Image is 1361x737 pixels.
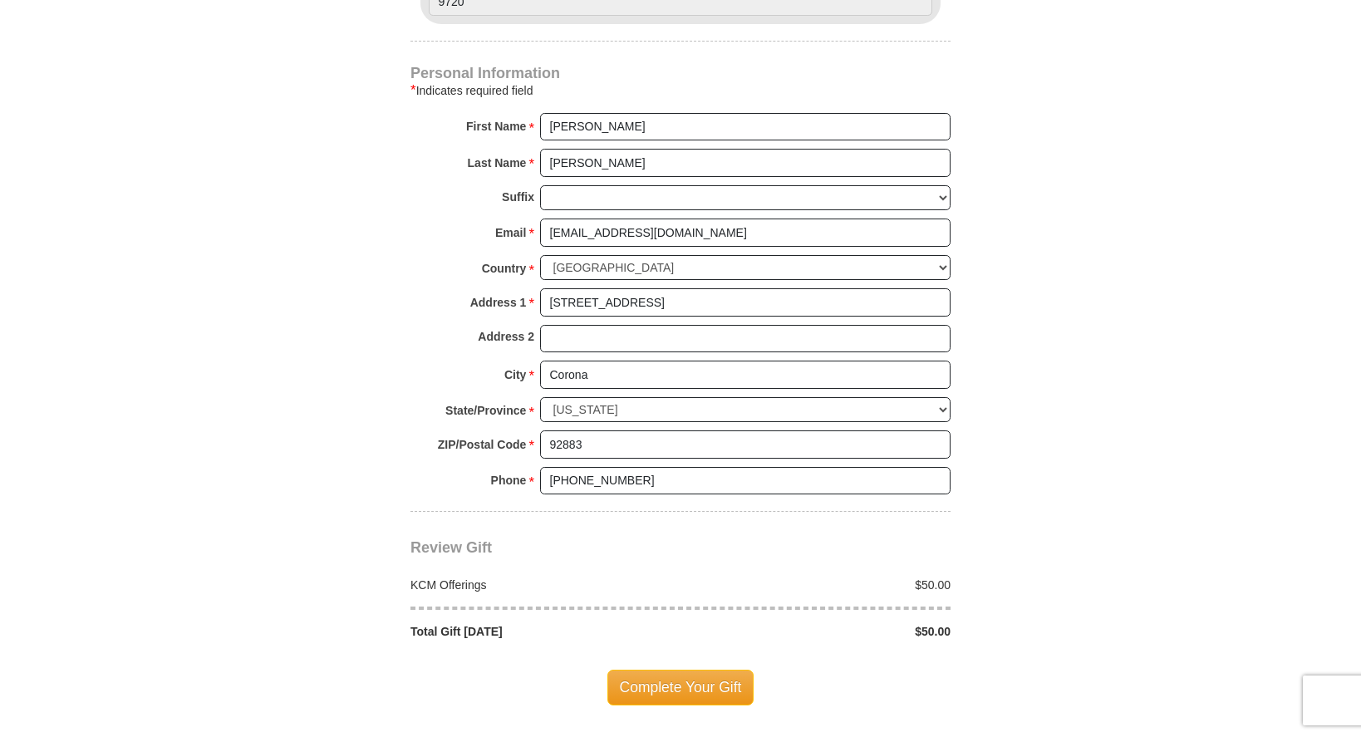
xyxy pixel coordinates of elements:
[482,257,527,280] strong: Country
[491,469,527,492] strong: Phone
[504,363,526,386] strong: City
[466,115,526,138] strong: First Name
[502,185,534,209] strong: Suffix
[402,623,681,640] div: Total Gift [DATE]
[410,81,951,101] div: Indicates required field
[680,577,960,593] div: $50.00
[478,325,534,348] strong: Address 2
[470,291,527,314] strong: Address 1
[410,66,951,80] h4: Personal Information
[438,433,527,456] strong: ZIP/Postal Code
[468,151,527,174] strong: Last Name
[445,399,526,422] strong: State/Province
[402,577,681,593] div: KCM Offerings
[680,623,960,640] div: $50.00
[495,221,526,244] strong: Email
[607,670,754,705] span: Complete Your Gift
[410,539,492,556] span: Review Gift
